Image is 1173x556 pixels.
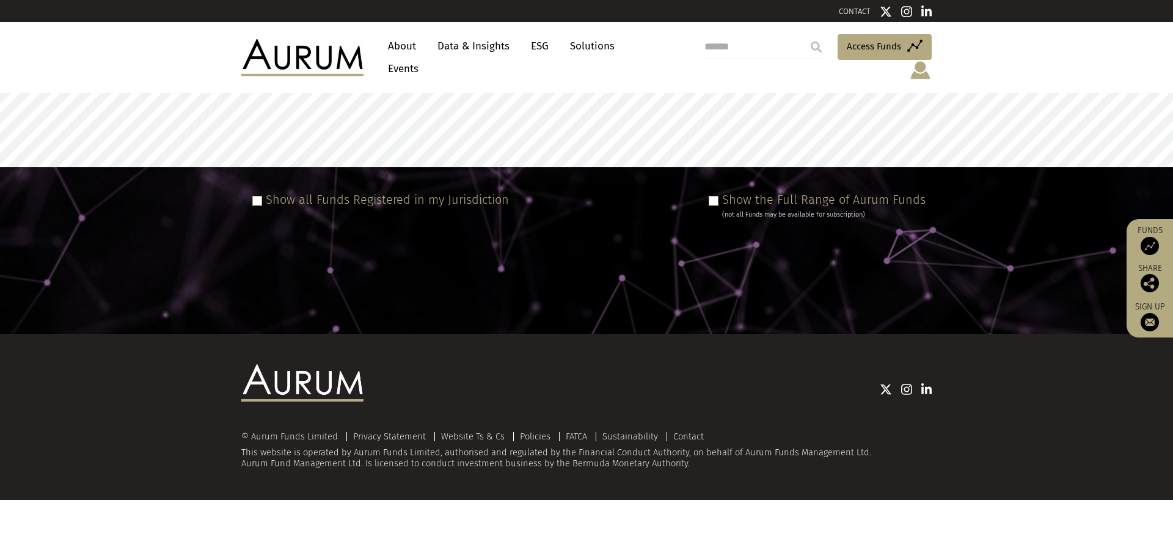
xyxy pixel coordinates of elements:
[1141,274,1159,292] img: Share this post
[804,35,828,59] input: Submit
[564,35,621,57] a: Solutions
[1133,301,1167,331] a: Sign up
[921,5,932,18] img: Linkedin icon
[673,431,704,442] a: Contact
[241,39,364,76] img: Aurum
[722,192,926,207] label: Show the Full Range of Aurum Funds
[1133,225,1167,255] a: Funds
[880,383,892,395] img: Twitter icon
[1141,313,1159,331] img: Sign up to our newsletter
[838,34,932,60] a: Access Funds
[566,431,587,442] a: FATCA
[847,39,901,54] span: Access Funds
[241,432,932,469] div: This website is operated by Aurum Funds Limited, authorised and regulated by the Financial Conduc...
[241,432,344,441] div: © Aurum Funds Limited
[1141,237,1159,255] img: Access Funds
[382,57,418,80] a: Events
[431,35,516,57] a: Data & Insights
[353,431,426,442] a: Privacy Statement
[909,60,932,81] img: account-icon.svg
[921,383,932,395] img: Linkedin icon
[901,5,912,18] img: Instagram icon
[839,7,871,16] a: CONTACT
[266,192,509,207] label: Show all Funds Registered in my Jurisdiction
[602,431,658,442] a: Sustainability
[1133,264,1167,292] div: Share
[722,209,926,220] div: (not all Funds may be available for subscription)
[520,431,550,442] a: Policies
[241,364,364,401] img: Aurum Logo
[382,35,422,57] a: About
[901,383,912,395] img: Instagram icon
[441,431,505,442] a: Website Ts & Cs
[525,35,555,57] a: ESG
[880,5,892,18] img: Twitter icon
